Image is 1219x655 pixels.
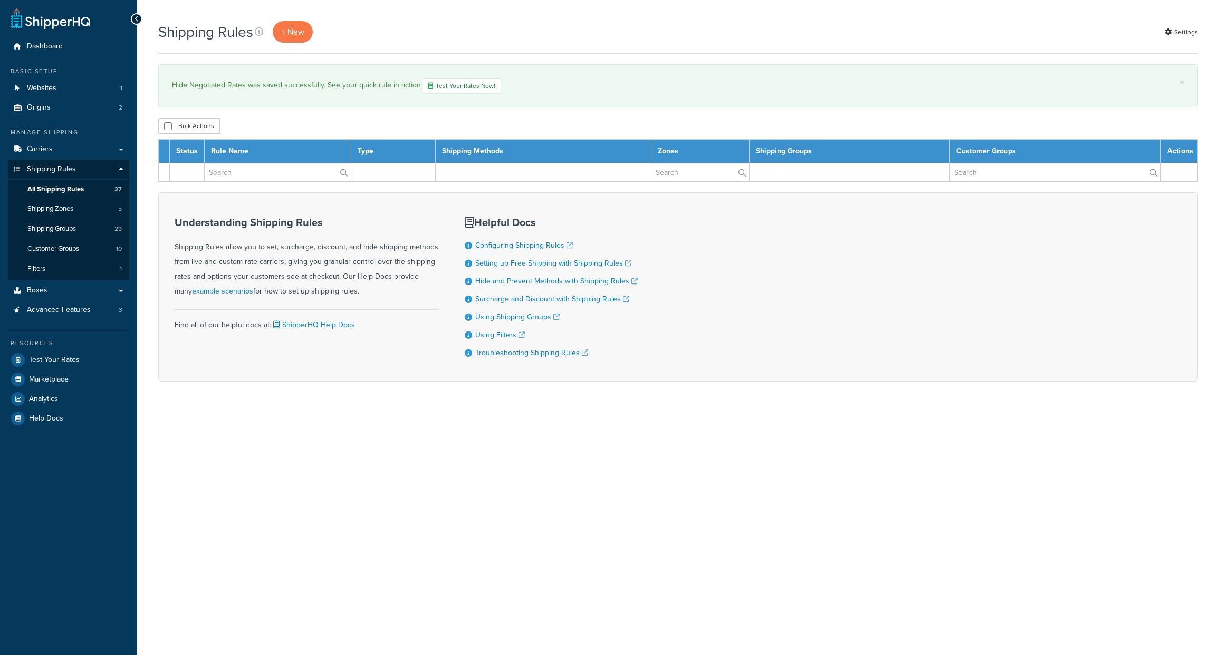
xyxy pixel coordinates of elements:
[8,339,129,348] div: Resources
[8,300,129,320] li: Advanced Features
[27,84,56,93] span: Websites
[175,217,438,299] div: Shipping Rules allow you to set, surcharge, discount, and hide shipping methods from live and cus...
[27,286,47,295] span: Boxes
[465,217,638,228] h3: Helpful Docs
[116,245,122,253] span: 10
[1161,140,1198,163] th: Actions
[11,8,90,29] a: ShipperHQ Home
[8,259,129,279] li: Filters
[1180,78,1184,86] a: ×
[8,239,129,259] a: Customer Groups 10
[436,140,651,163] th: Shipping Methods
[8,199,129,219] a: Shipping Zones 5
[950,163,1160,181] input: Search
[175,217,438,228] h3: Understanding Shipping Rules
[475,329,525,340] a: Using Filters
[475,347,588,358] a: Troubleshooting Shipping Rules
[29,414,63,423] span: Help Docs
[651,140,750,163] th: Zones
[27,145,53,154] span: Carriers
[158,22,253,42] h1: Shipping Rules
[949,140,1160,163] th: Customer Groups
[8,180,129,199] li: All Shipping Rules
[8,300,129,320] a: Advanced Features 3
[8,160,129,280] li: Shipping Rules
[8,128,129,137] div: Manage Shipping
[423,78,501,94] a: Test Your Rates Now!
[351,140,436,163] th: Type
[114,224,122,233] span: 29
[29,375,69,384] span: Marketplace
[27,245,79,253] span: Customer Groups
[29,395,58,404] span: Analytics
[205,163,351,181] input: Search
[8,98,129,118] a: Origins 2
[27,165,76,174] span: Shipping Rules
[8,409,129,428] a: Help Docs
[475,276,638,287] a: Hide and Prevent Methods with Shipping Rules
[8,239,129,259] li: Customer Groups
[158,118,220,134] button: Bulk Actions
[749,140,949,163] th: Shipping Groups
[8,67,129,76] div: Basic Setup
[273,21,313,43] a: + New
[8,180,129,199] a: All Shipping Rules 27
[119,103,122,112] span: 2
[120,84,122,93] span: 1
[8,389,129,408] a: Analytics
[118,204,122,213] span: 5
[8,37,129,56] a: Dashboard
[192,286,253,297] a: example scenarios
[175,309,438,333] div: Find all of our helpful docs at:
[8,140,129,159] a: Carriers
[27,204,73,213] span: Shipping Zones
[8,219,129,239] li: Shipping Groups
[651,163,749,181] input: Search
[27,185,84,194] span: All Shipping Rules
[8,281,129,300] a: Boxes
[281,26,304,38] span: + New
[8,79,129,98] li: Websites
[29,356,80,365] span: Test Your Rates
[27,224,76,233] span: Shipping Groups
[8,98,129,118] li: Origins
[475,311,560,322] a: Using Shipping Groups
[8,259,129,279] a: Filters 1
[120,265,122,273] span: 1
[8,199,129,219] li: Shipping Zones
[205,140,351,163] th: Rule Name
[27,265,45,273] span: Filters
[1165,25,1198,40] a: Settings
[27,103,51,112] span: Origins
[8,219,129,239] a: Shipping Groups 29
[475,294,629,305] a: Surcharge and Discount with Shipping Rules
[8,350,129,369] a: Test Your Rates
[27,306,91,315] span: Advanced Features
[8,79,129,98] a: Websites 1
[8,370,129,389] a: Marketplace
[172,78,1184,94] div: Hide Negotiated Rates was saved successfully. See your quick rule in action
[271,319,355,330] a: ShipperHQ Help Docs
[475,240,573,251] a: Configuring Shipping Rules
[114,185,122,194] span: 27
[119,306,122,315] span: 3
[475,258,631,269] a: Setting up Free Shipping with Shipping Rules
[27,42,63,51] span: Dashboard
[170,140,205,163] th: Status
[8,160,129,179] a: Shipping Rules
